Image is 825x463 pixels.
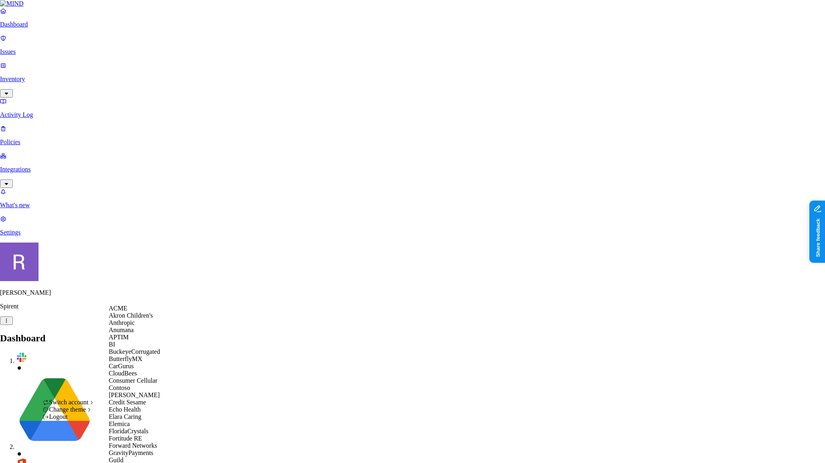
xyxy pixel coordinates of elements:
div: Logout [43,413,95,420]
span: BuckeyeCorrugated [109,348,160,355]
span: ButterflyMX [109,355,142,362]
span: Anthropic [109,319,135,326]
span: Akron Children's [109,312,153,319]
span: Contoso [109,384,130,391]
span: CarGurus [109,363,134,369]
span: Consumer Cellular [109,377,157,384]
span: GravityPayments [109,449,153,456]
span: Credit Sesame [109,399,146,406]
span: Elemica [109,420,130,427]
span: Forward Networks [109,442,157,449]
span: Echo Health [109,406,141,413]
span: FloridaCrystals [109,428,148,434]
span: Fortitude RE [109,435,142,442]
span: BI [109,341,115,348]
span: Change theme [49,406,86,413]
span: [PERSON_NAME] [109,392,160,398]
span: ACME [109,305,127,312]
span: APTIM [109,334,129,341]
span: Anumana [109,326,134,333]
span: Elara Caring [109,413,141,420]
span: Switch account [49,399,88,406]
span: CloudBees [109,370,137,377]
